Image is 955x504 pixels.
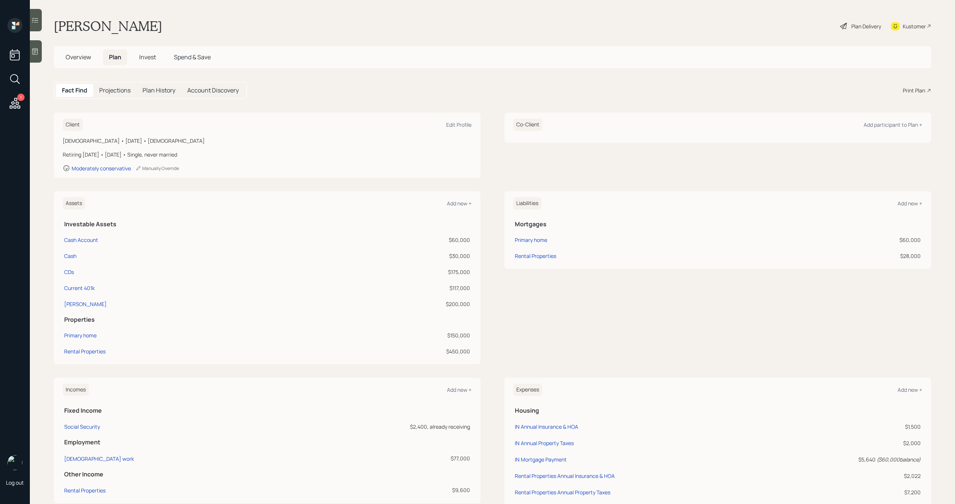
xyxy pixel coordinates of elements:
[54,18,162,34] h1: [PERSON_NAME]
[320,236,470,244] div: $60,000
[447,386,472,393] div: Add new +
[64,284,95,292] div: Current 401k
[187,87,239,94] h5: Account Discovery
[765,488,921,496] div: $7,200
[63,151,472,158] div: Retiring [DATE] • [DATE] • Single, never married
[66,53,91,61] span: Overview
[515,407,921,414] h5: Housing
[320,268,470,276] div: $175,000
[99,87,131,94] h5: Projections
[513,384,542,396] h6: Expenses
[515,423,578,430] div: IN Annual Insurance & HOA
[6,479,24,486] div: Log out
[64,300,107,308] div: [PERSON_NAME]
[320,331,470,339] div: $150,000
[17,94,25,101] div: 1
[515,489,610,496] div: Rental Properties Annual Property Taxes
[898,200,922,207] div: Add new +
[63,384,89,396] h6: Incomes
[62,87,87,94] h5: Fact Find
[64,268,74,276] div: CDs
[765,456,921,463] div: $5,640
[515,221,921,228] h5: Mortgages
[903,86,925,94] div: Print Plan
[515,440,574,447] div: IN Annual Property Taxes
[903,22,926,30] div: Kustomer
[320,347,470,355] div: $450,000
[63,119,83,131] h6: Client
[64,455,134,462] div: [DEMOGRAPHIC_DATA] work
[283,454,470,462] div: $77,000
[898,386,922,393] div: Add new +
[320,284,470,292] div: $117,000
[447,200,472,207] div: Add new +
[109,53,121,61] span: Plan
[64,471,470,478] h5: Other Income
[779,236,921,244] div: $60,000
[64,236,98,244] div: Cash Account
[851,22,881,30] div: Plan Delivery
[765,472,921,480] div: $2,022
[513,197,541,210] h6: Liabilities
[320,300,470,308] div: $200,000
[877,456,921,463] i: ( $60,000 balance)
[515,456,567,463] div: IN Mortgage Payment
[64,487,106,494] div: Rental Properties
[320,252,470,260] div: $30,000
[64,423,100,430] div: Social Security
[135,165,179,171] div: Manually Override
[64,252,76,260] div: Cash
[139,53,156,61] span: Invest
[779,252,921,260] div: $28,000
[72,165,131,172] div: Moderately conservative
[63,197,85,210] h6: Assets
[283,486,470,494] div: $9,600
[864,121,922,128] div: Add participant to Plan +
[64,439,470,446] h5: Employment
[515,236,547,244] div: Primary home
[64,331,97,339] div: Primary home
[143,87,175,94] h5: Plan History
[765,423,921,431] div: $1,500
[283,423,470,431] div: $2,400, already receiving
[64,221,470,228] h5: Investable Assets
[515,252,556,260] div: Rental Properties
[64,407,470,414] h5: Fixed Income
[515,472,615,479] div: Rental Properties Annual Insurance & HOA
[63,137,472,145] div: [DEMOGRAPHIC_DATA] • [DATE] • [DEMOGRAPHIC_DATA]
[513,119,542,131] h6: Co-Client
[7,455,22,470] img: michael-russo-headshot.png
[765,439,921,447] div: $2,000
[64,316,470,323] h5: Properties
[64,347,106,355] div: Rental Properties
[446,121,472,128] div: Edit Profile
[174,53,211,61] span: Spend & Save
